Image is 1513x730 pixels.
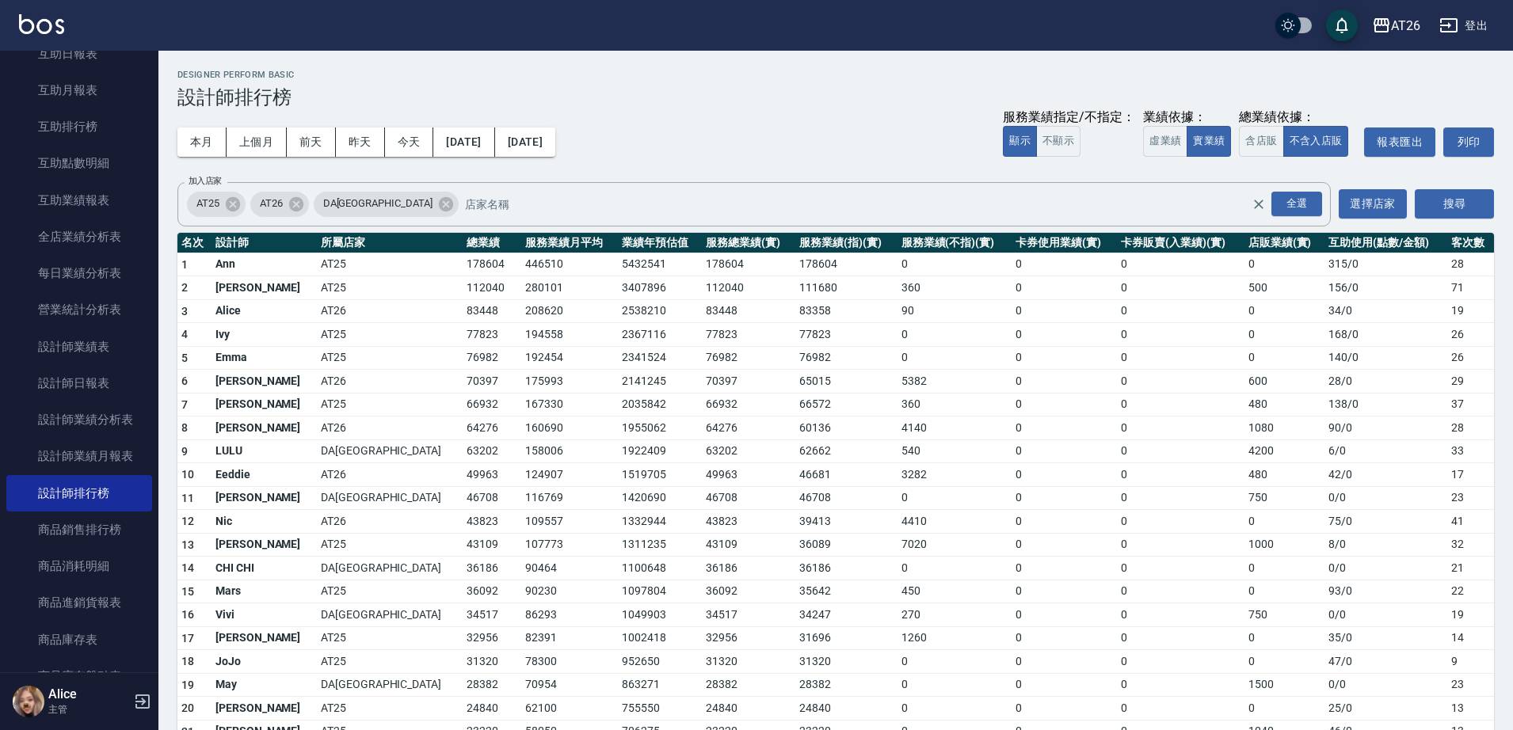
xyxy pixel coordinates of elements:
[177,86,1494,108] h3: 設計師排行榜
[463,299,521,323] td: 83448
[212,557,317,580] td: CHI CHI
[1239,126,1283,157] button: 含店販
[212,346,317,370] td: Emma
[898,416,1012,440] td: 4140
[1244,486,1325,510] td: 750
[1447,393,1494,416] td: 37
[521,276,618,300] td: 280101
[1447,370,1494,394] td: 29
[463,416,521,440] td: 64276
[795,323,898,347] td: 77823
[1012,439,1117,463] td: 0
[618,233,702,253] th: 業績年預估值
[795,393,898,416] td: 66572
[1447,533,1494,557] td: 32
[1012,416,1117,440] td: 0
[702,393,795,416] td: 66932
[618,370,702,394] td: 2141245
[317,557,463,580] td: DA[GEOGRAPHIC_DATA]
[1447,299,1494,323] td: 19
[1364,127,1435,157] button: 報表匯出
[6,329,152,365] a: 設計師業績表
[702,486,795,510] td: 46708
[6,182,152,219] a: 互助業績報表
[618,557,702,580] td: 1100648
[212,370,317,394] td: [PERSON_NAME]
[702,533,795,557] td: 43109
[1239,109,1356,126] div: 總業績依據：
[1447,346,1494,370] td: 26
[181,655,195,667] span: 18
[1324,253,1447,276] td: 315 / 0
[212,276,317,300] td: [PERSON_NAME]
[463,393,521,416] td: 66932
[795,463,898,487] td: 46681
[898,299,1012,323] td: 90
[1012,580,1117,603] td: 0
[463,439,521,463] td: 63202
[898,323,1012,347] td: 0
[212,233,317,253] th: 設計師
[1324,393,1447,416] td: 138 / 0
[898,557,1012,580] td: 0
[1324,370,1447,394] td: 28 / 0
[702,299,795,323] td: 83448
[795,603,898,627] td: 34247
[1012,253,1117,276] td: 0
[898,276,1012,300] td: 360
[521,370,618,394] td: 175993
[1012,510,1117,534] td: 0
[433,127,494,157] button: [DATE]
[521,510,618,534] td: 109557
[1391,16,1420,36] div: AT26
[618,603,702,627] td: 1049903
[6,291,152,328] a: 營業統計分析表
[317,416,463,440] td: AT26
[189,175,222,187] label: 加入店家
[898,393,1012,416] td: 360
[795,416,898,440] td: 60136
[6,584,152,621] a: 商品進銷貨報表
[6,475,152,511] a: 設計師排行榜
[181,445,188,458] span: 9
[795,510,898,534] td: 39413
[463,510,521,534] td: 43823
[181,538,195,551] span: 13
[317,323,463,347] td: AT25
[618,510,702,534] td: 1332944
[212,253,317,276] td: Ann
[521,323,618,347] td: 194558
[1339,189,1407,219] button: 選擇店家
[1012,233,1117,253] th: 卡券使用業績(實)
[1036,126,1080,157] button: 不顯示
[181,375,188,387] span: 6
[181,468,195,481] span: 10
[618,323,702,347] td: 2367116
[1443,127,1494,157] button: 列印
[1244,253,1325,276] td: 0
[795,346,898,370] td: 76982
[702,439,795,463] td: 63202
[314,196,442,211] span: DA[GEOGRAPHIC_DATA]
[1117,299,1244,323] td: 0
[181,492,195,504] span: 11
[317,603,463,627] td: DA[GEOGRAPHIC_DATA]
[618,393,702,416] td: 2035842
[19,14,64,34] img: Logo
[287,127,336,157] button: 前天
[898,346,1012,370] td: 0
[212,439,317,463] td: LULU
[1012,370,1117,394] td: 0
[702,276,795,300] td: 112040
[1324,557,1447,580] td: 0 / 0
[702,580,795,603] td: 36092
[1447,510,1494,534] td: 41
[1117,603,1244,627] td: 0
[521,346,618,370] td: 192454
[521,299,618,323] td: 208620
[1187,126,1231,157] button: 實業績
[618,533,702,557] td: 1311235
[795,370,898,394] td: 65015
[702,253,795,276] td: 178604
[1324,416,1447,440] td: 90 / 0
